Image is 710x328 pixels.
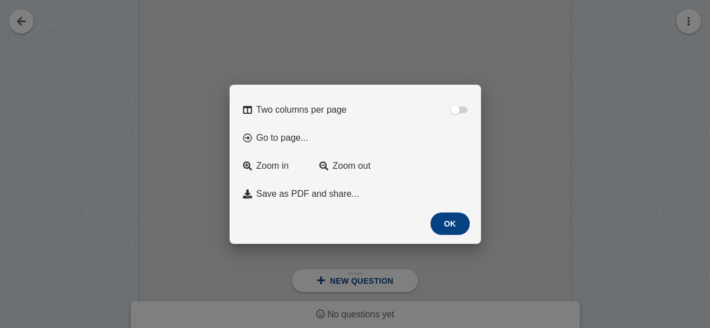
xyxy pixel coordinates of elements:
span: Zoom out [333,161,371,171]
span: Zoom in [256,161,289,171]
button: OK [430,212,470,235]
span: Save as PDF and share... [256,189,359,199]
a: Zoom out [313,154,384,178]
span: Go to page... [256,133,309,143]
a: Zoom in [236,154,308,178]
button: Save as PDF and share... [236,182,474,206]
span: Two columns per page [256,105,347,115]
button: Go to page... [236,126,474,150]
